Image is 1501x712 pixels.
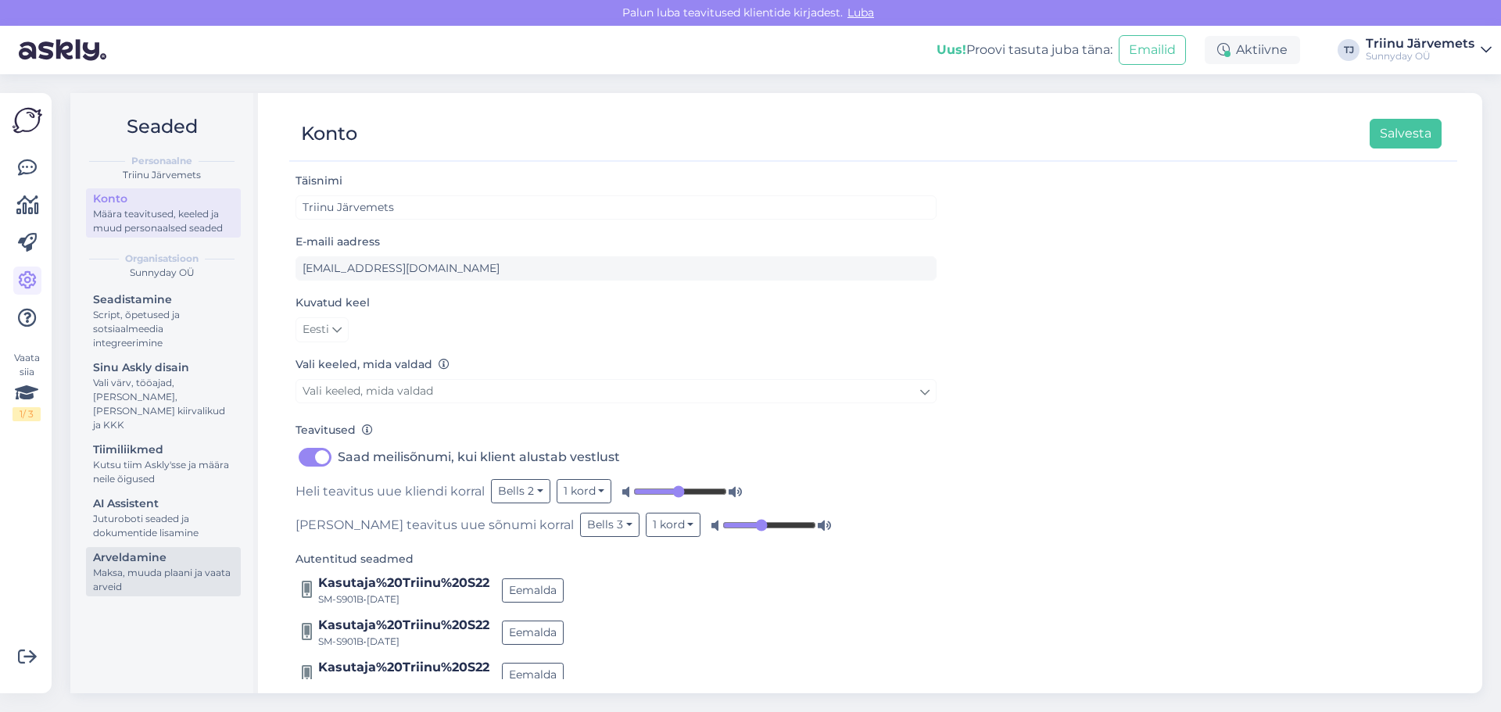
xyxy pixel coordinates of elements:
div: Tiimiliikmed [93,442,234,458]
div: SM-S901B • [DATE] [318,677,489,691]
div: Konto [93,191,234,207]
a: Triinu JärvemetsSunnyday OÜ [1366,38,1492,63]
h2: Seaded [83,112,241,141]
div: Juturoboti seaded ja dokumentide lisamine [93,512,234,540]
button: Eemalda [502,621,564,645]
div: Seadistamine [93,292,234,308]
div: Konto [301,119,357,148]
a: AI AssistentJuturoboti seaded ja dokumentide lisamine [86,493,241,542]
label: Vali keeled, mida valdad [296,356,450,373]
a: TiimiliikmedKutsu tiim Askly'sse ja määra neile õigused [86,439,241,488]
div: Kasutaja%20Triinu%20S22 [318,658,489,677]
button: 1 kord [646,513,701,537]
div: Kasutaja%20Triinu%20S22 [318,574,489,592]
a: Sinu Askly disainVali värv, tööajad, [PERSON_NAME], [PERSON_NAME] kiirvalikud ja KKK [86,357,241,435]
div: TJ [1338,39,1359,61]
div: Aktiivne [1205,36,1300,64]
input: Sisesta e-maili aadress [296,256,937,281]
div: Kasutaja%20Triinu%20S22 [318,616,489,635]
span: Eesti [303,321,329,338]
label: Autentitud seadmed [296,551,414,567]
a: SeadistamineScript, õpetused ja sotsiaalmeedia integreerimine [86,289,241,352]
button: Bells 2 [491,479,550,503]
div: Script, õpetused ja sotsiaalmeedia integreerimine [93,308,234,350]
div: 1 / 3 [13,407,41,421]
b: Personaalne [131,154,192,168]
div: AI Assistent [93,496,234,512]
div: SM-S901B • [DATE] [318,635,489,649]
label: E-maili aadress [296,234,380,250]
input: Sisesta nimi [296,195,937,220]
button: Eemalda [502,663,564,687]
label: Saad meilisõnumi, kui klient alustab vestlust [338,445,620,470]
div: Arveldamine [93,549,234,566]
div: Sunnyday OÜ [1366,50,1474,63]
a: Eesti [296,317,349,342]
div: Proovi tasuta juba täna: [937,41,1112,59]
button: Salvesta [1370,119,1442,148]
label: Kuvatud keel [296,295,370,311]
span: Luba [843,5,879,20]
span: Vali keeled, mida valdad [303,384,433,398]
div: Sunnyday OÜ [83,266,241,280]
a: KontoMäära teavitused, keeled ja muud personaalsed seaded [86,188,241,238]
div: Kutsu tiim Askly'sse ja määra neile õigused [93,458,234,486]
b: Uus! [937,42,966,57]
button: Eemalda [502,578,564,603]
button: 1 kord [557,479,612,503]
div: Triinu Järvemets [1366,38,1474,50]
div: Triinu Järvemets [83,168,241,182]
a: Vali keeled, mida valdad [296,379,937,403]
div: Vali värv, tööajad, [PERSON_NAME], [PERSON_NAME] kiirvalikud ja KKK [93,376,234,432]
button: Bells 3 [580,513,639,537]
div: Määra teavitused, keeled ja muud personaalsed seaded [93,207,234,235]
a: ArveldamineMaksa, muuda plaani ja vaata arveid [86,547,241,596]
label: Teavitused [296,422,373,438]
div: Vaata siia [13,351,41,421]
div: Maksa, muuda plaani ja vaata arveid [93,566,234,594]
b: Organisatsioon [125,252,199,266]
div: [PERSON_NAME] teavitus uue sõnumi korral [296,513,937,537]
label: Täisnimi [296,173,342,189]
img: Askly Logo [13,106,42,135]
div: Sinu Askly disain [93,360,234,376]
div: SM-S901B • [DATE] [318,592,489,606]
button: Emailid [1119,35,1186,65]
div: Heli teavitus uue kliendi korral [296,479,937,503]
